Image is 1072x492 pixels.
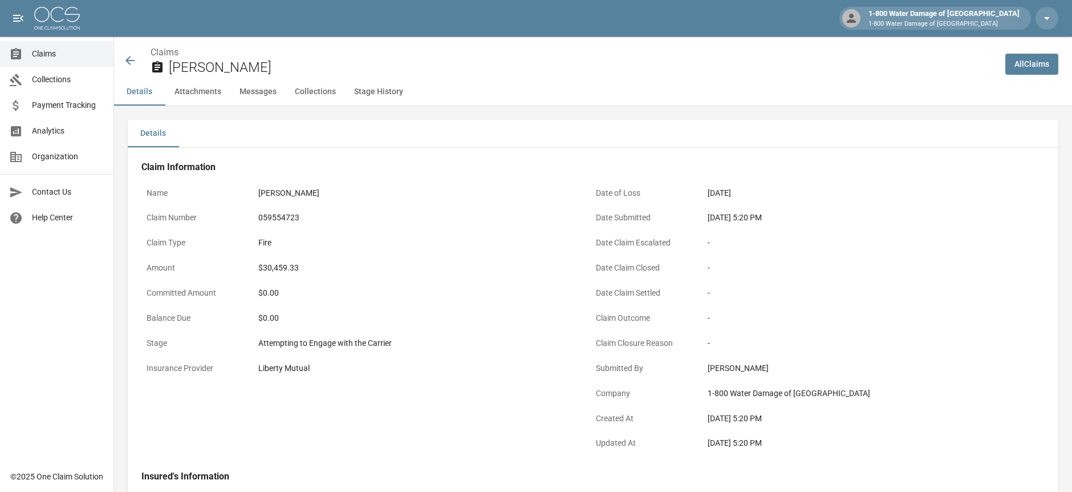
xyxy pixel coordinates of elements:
p: Insurance Provider [141,357,244,380]
p: Balance Due [141,307,244,329]
p: Claim Type [141,232,244,254]
div: [PERSON_NAME] [708,362,1021,374]
div: - [708,287,1021,299]
div: [DATE] 5:20 PM [708,437,1021,449]
p: Company [591,382,693,405]
span: Collections [32,74,104,86]
div: 059554723 [258,212,572,224]
div: - [708,262,1021,274]
p: Updated At [591,432,693,454]
div: - [708,312,1021,324]
p: Date of Loss [591,182,693,204]
button: open drawer [7,7,30,30]
div: - [708,337,1021,349]
div: details tabs [128,120,1058,147]
a: AllClaims [1005,54,1058,75]
p: Claim Outcome [591,307,693,329]
button: Collections [286,78,345,106]
p: Created At [591,408,693,430]
h4: Insured's Information [141,471,1026,482]
p: Claim Closure Reason [591,332,693,354]
div: © 2025 One Claim Solution [10,471,103,482]
div: $0.00 [258,287,572,299]
p: Name [141,182,244,204]
button: Details [114,78,165,106]
p: 1-800 Water Damage of [GEOGRAPHIC_DATA] [868,19,1020,29]
div: Fire [258,237,572,249]
button: Details [128,120,179,147]
button: Stage History [345,78,412,106]
p: Committed Amount [141,282,244,304]
img: ocs-logo-white-transparent.png [34,7,80,30]
span: Contact Us [32,186,104,198]
p: Date Claim Escalated [591,232,693,254]
h4: Claim Information [141,162,1026,173]
div: anchor tabs [114,78,1072,106]
button: Attachments [165,78,230,106]
span: Help Center [32,212,104,224]
button: Messages [230,78,286,106]
p: Claim Number [141,207,244,229]
div: $0.00 [258,312,572,324]
p: Stage [141,332,244,354]
div: 1-800 Water Damage of [GEOGRAPHIC_DATA] [708,388,1021,400]
p: Date Claim Closed [591,257,693,279]
nav: breadcrumb [151,46,996,59]
h2: [PERSON_NAME] [169,59,996,76]
div: - [708,237,1021,249]
span: Organization [32,151,104,163]
p: Date Submitted [591,207,693,229]
p: Submitted By [591,357,693,380]
div: $30,459.33 [258,262,572,274]
div: [PERSON_NAME] [258,187,572,199]
div: 1-800 Water Damage of [GEOGRAPHIC_DATA] [864,8,1024,29]
a: Claims [151,47,178,58]
span: Payment Tracking [32,99,104,111]
div: [DATE] [708,187,1021,199]
div: Liberty Mutual [258,362,572,374]
p: Date Claim Settled [591,282,693,304]
div: [DATE] 5:20 PM [708,212,1021,224]
p: Amount [141,257,244,279]
span: Claims [32,48,104,60]
div: [DATE] 5:20 PM [708,413,1021,425]
div: Attempting to Engage with the Carrier [258,337,572,349]
span: Analytics [32,125,104,137]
